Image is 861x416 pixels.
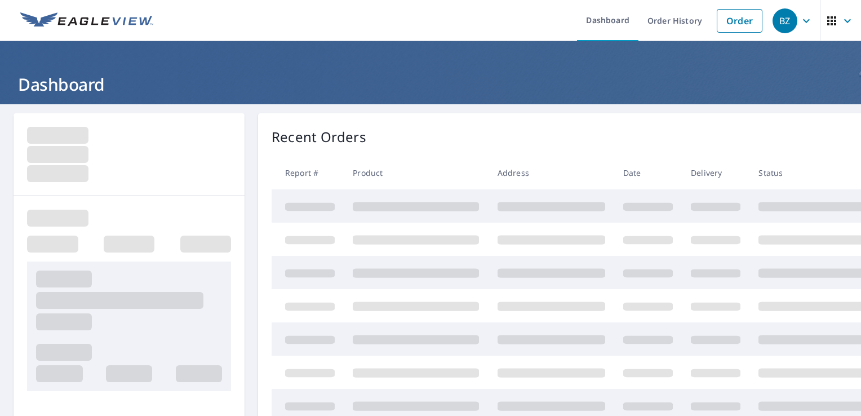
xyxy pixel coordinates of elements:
[682,156,749,189] th: Delivery
[773,8,797,33] div: BZ
[14,73,847,96] h1: Dashboard
[489,156,614,189] th: Address
[614,156,682,189] th: Date
[20,12,153,29] img: EV Logo
[717,9,762,33] a: Order
[272,127,366,147] p: Recent Orders
[272,156,344,189] th: Report #
[344,156,488,189] th: Product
